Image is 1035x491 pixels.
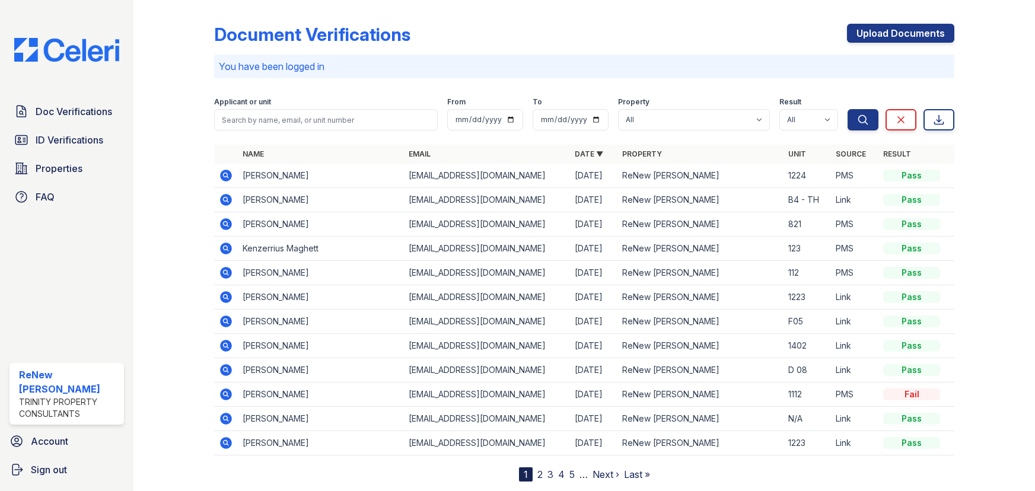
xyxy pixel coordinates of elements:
[831,188,878,212] td: Link
[883,388,940,400] div: Fail
[784,188,831,212] td: B4 - TH
[847,24,954,43] a: Upload Documents
[238,310,404,334] td: [PERSON_NAME]
[404,261,570,285] td: [EMAIL_ADDRESS][DOMAIN_NAME]
[831,212,878,237] td: PMS
[831,334,878,358] td: Link
[238,334,404,358] td: [PERSON_NAME]
[579,467,588,482] span: …
[570,431,617,455] td: [DATE]
[558,468,565,480] a: 4
[831,164,878,188] td: PMS
[404,358,570,382] td: [EMAIL_ADDRESS][DOMAIN_NAME]
[447,97,466,107] label: From
[617,212,784,237] td: ReNew [PERSON_NAME]
[36,190,55,204] span: FAQ
[831,261,878,285] td: PMS
[238,407,404,431] td: [PERSON_NAME]
[570,382,617,407] td: [DATE]
[883,218,940,230] div: Pass
[569,468,575,480] a: 5
[404,310,570,334] td: [EMAIL_ADDRESS][DOMAIN_NAME]
[784,431,831,455] td: 1223
[533,97,542,107] label: To
[570,237,617,261] td: [DATE]
[883,170,940,181] div: Pass
[238,188,404,212] td: [PERSON_NAME]
[784,237,831,261] td: 123
[547,468,553,480] a: 3
[883,267,940,279] div: Pass
[404,285,570,310] td: [EMAIL_ADDRESS][DOMAIN_NAME]
[617,285,784,310] td: ReNew [PERSON_NAME]
[238,285,404,310] td: [PERSON_NAME]
[883,413,940,425] div: Pass
[784,310,831,334] td: F05
[238,431,404,455] td: [PERSON_NAME]
[570,164,617,188] td: [DATE]
[36,133,103,147] span: ID Verifications
[784,261,831,285] td: 112
[784,164,831,188] td: 1224
[31,434,68,448] span: Account
[238,237,404,261] td: Kenzerrius Maghett
[5,429,129,453] a: Account
[537,468,543,480] a: 2
[784,407,831,431] td: N/A
[36,104,112,119] span: Doc Verifications
[570,285,617,310] td: [DATE]
[9,185,124,209] a: FAQ
[9,128,124,152] a: ID Verifications
[214,109,438,130] input: Search by name, email, or unit number
[9,100,124,123] a: Doc Verifications
[214,97,271,107] label: Applicant or unit
[404,188,570,212] td: [EMAIL_ADDRESS][DOMAIN_NAME]
[404,164,570,188] td: [EMAIL_ADDRESS][DOMAIN_NAME]
[243,149,264,158] a: Name
[883,194,940,206] div: Pass
[836,149,866,158] a: Source
[570,358,617,382] td: [DATE]
[219,59,950,74] p: You have been logged in
[784,212,831,237] td: 821
[409,149,431,158] a: Email
[831,358,878,382] td: Link
[570,334,617,358] td: [DATE]
[883,340,940,352] div: Pass
[788,149,806,158] a: Unit
[784,285,831,310] td: 1223
[214,24,410,45] div: Document Verifications
[617,188,784,212] td: ReNew [PERSON_NAME]
[570,261,617,285] td: [DATE]
[617,382,784,407] td: ReNew [PERSON_NAME]
[238,358,404,382] td: [PERSON_NAME]
[9,157,124,180] a: Properties
[883,315,940,327] div: Pass
[238,212,404,237] td: [PERSON_NAME]
[617,164,784,188] td: ReNew [PERSON_NAME]
[883,437,940,449] div: Pass
[36,161,82,176] span: Properties
[617,310,784,334] td: ReNew [PERSON_NAME]
[570,188,617,212] td: [DATE]
[622,149,662,158] a: Property
[784,382,831,407] td: 1112
[593,468,619,480] a: Next ›
[5,458,129,482] a: Sign out
[570,212,617,237] td: [DATE]
[784,334,831,358] td: 1402
[617,431,784,455] td: ReNew [PERSON_NAME]
[831,310,878,334] td: Link
[883,243,940,254] div: Pass
[617,261,784,285] td: ReNew [PERSON_NAME]
[19,396,119,420] div: Trinity Property Consultants
[883,291,940,303] div: Pass
[404,334,570,358] td: [EMAIL_ADDRESS][DOMAIN_NAME]
[238,382,404,407] td: [PERSON_NAME]
[831,407,878,431] td: Link
[617,334,784,358] td: ReNew [PERSON_NAME]
[784,358,831,382] td: D 08
[617,237,784,261] td: ReNew [PERSON_NAME]
[831,382,878,407] td: PMS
